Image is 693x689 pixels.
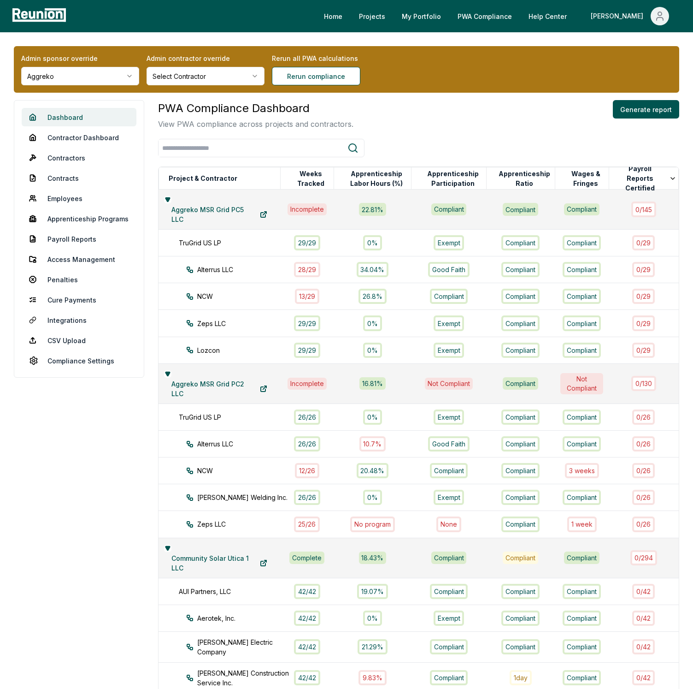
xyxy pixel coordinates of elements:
[294,517,320,532] div: 25 / 26
[167,169,239,188] button: Project & Contractor
[632,289,655,304] div: 0 / 29
[272,53,390,63] label: Rerun all PWA calculations
[632,410,655,425] div: 0 / 26
[22,128,136,147] a: Contractor Dashboard
[563,410,601,425] div: Compliant
[186,668,297,688] div: [PERSON_NAME] Construction Service Inc.
[21,53,139,63] label: Admin sponsor override
[563,639,601,654] div: Compliant
[632,235,655,250] div: 0 / 29
[394,7,448,25] a: My Portfolio
[294,410,320,425] div: 26 / 26
[22,148,136,167] a: Contractors
[434,343,464,358] div: Exempt
[632,584,655,599] div: 0 / 42
[632,517,655,532] div: 0 / 26
[294,670,320,685] div: 42 / 42
[179,238,289,248] div: TruGrid US LP
[294,436,320,451] div: 26 / 26
[503,203,538,215] div: Compliant
[501,517,540,532] div: Compliant
[563,490,601,505] div: Compliant
[22,189,136,208] a: Employees
[294,315,320,331] div: 29 / 29
[501,410,540,425] div: Compliant
[288,169,334,188] button: Weeks Tracked
[563,169,609,188] button: Wages & Fringes
[632,315,655,331] div: 0 / 29
[434,410,464,425] div: Exempt
[631,202,656,217] div: 0 / 145
[289,552,324,564] div: Complete
[294,611,320,626] div: 42 / 42
[630,550,657,565] div: 0 / 294
[186,265,297,274] div: Alterrus LLC
[186,637,297,657] div: [PERSON_NAME] Electric Company
[434,490,464,505] div: Exempt
[428,436,470,451] div: Good Faith
[350,517,395,532] div: No program
[503,377,538,390] div: Compliant
[164,205,275,224] a: Aggreko MSR Grid PC5 LLC
[563,584,601,599] div: Compliant
[22,169,136,187] a: Contracts
[22,250,136,268] a: Access Management
[186,439,297,449] div: Alterrus LLC
[563,262,601,277] div: Compliant
[591,7,647,25] div: [PERSON_NAME]
[294,343,320,358] div: 29 / 29
[294,235,320,250] div: 29 / 29
[357,463,389,478] div: 20.48%
[363,611,382,626] div: 0%
[501,584,540,599] div: Compliant
[430,670,468,685] div: Compliant
[363,343,382,358] div: 0%
[632,670,655,685] div: 0 / 42
[22,230,136,248] a: Payroll Reports
[164,380,275,398] a: Aggreko MSR Grid PC2 LLC
[179,412,289,422] div: TruGrid US LP
[434,235,464,250] div: Exempt
[186,466,297,475] div: NCW
[563,289,601,304] div: Compliant
[501,490,540,505] div: Compliant
[501,639,540,654] div: Compliant
[632,262,655,277] div: 0 / 29
[564,203,599,215] div: Compliant
[632,436,655,451] div: 0 / 26
[521,7,574,25] a: Help Center
[583,7,676,25] button: [PERSON_NAME]
[186,291,297,301] div: NCW
[632,490,655,505] div: 0 / 26
[563,670,601,685] div: Compliant
[186,493,297,502] div: [PERSON_NAME] Welding Inc.
[317,7,684,25] nav: Main
[295,463,319,478] div: 12 / 26
[358,289,387,304] div: 26.8%
[359,552,387,564] div: 18.43 %
[419,169,486,188] button: Apprenticeship Participation
[358,639,388,654] div: 21.29%
[22,331,136,350] a: CSV Upload
[431,203,467,215] div: Compliant
[352,7,393,25] a: Projects
[186,613,297,623] div: Aerotek, Inc.
[434,611,464,626] div: Exempt
[428,262,470,277] div: Good Faith
[186,345,297,355] div: Lozcon
[22,209,136,228] a: Apprenticeship Programs
[294,262,320,277] div: 28 / 29
[342,169,411,188] button: Apprenticeship Labor Hours (%)
[357,262,389,277] div: 34.04%
[294,584,320,599] div: 42 / 42
[563,343,601,358] div: Compliant
[501,436,540,451] div: Compliant
[501,611,540,626] div: Compliant
[494,169,555,188] button: Apprenticeship Ratio
[434,315,464,331] div: Exempt
[158,119,353,130] p: View PWA compliance across projects and contractors.
[430,289,468,304] div: Compliant
[563,315,601,331] div: Compliant
[564,552,599,564] div: Compliant
[501,343,540,358] div: Compliant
